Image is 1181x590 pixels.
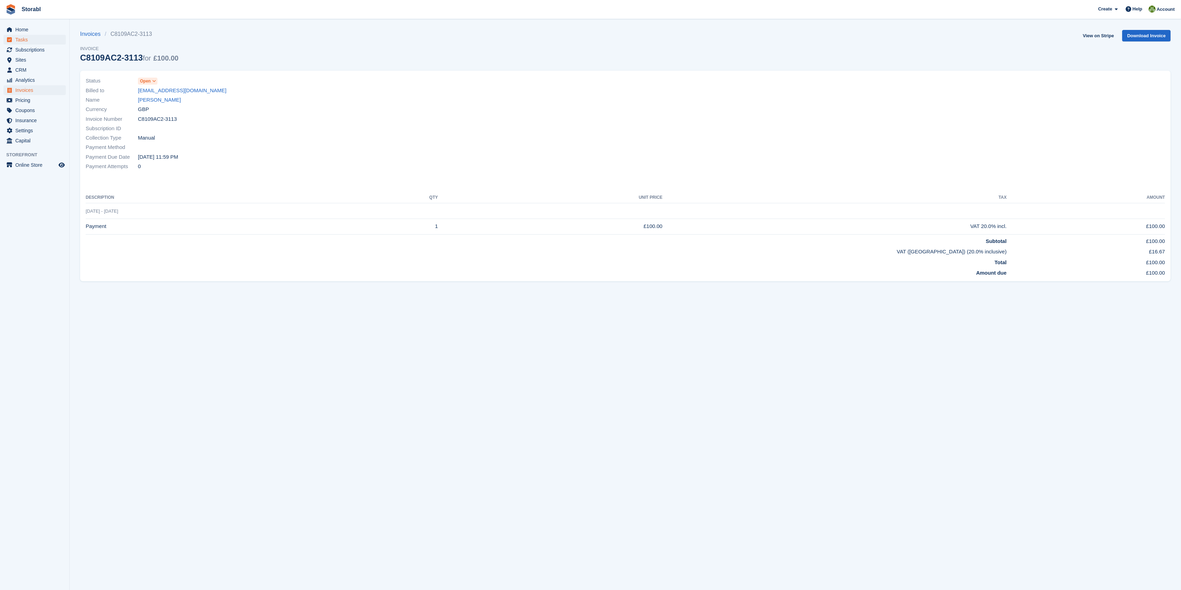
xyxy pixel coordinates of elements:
th: Unit Price [438,192,662,203]
span: Subscription ID [86,125,138,133]
a: Invoices [80,30,105,38]
td: £100.00 [1007,266,1165,277]
td: 1 [356,219,438,234]
span: Invoices [15,85,57,95]
span: Settings [15,126,57,135]
img: Shurrelle Harrington [1149,6,1156,13]
a: menu [3,75,66,85]
a: menu [3,116,66,125]
span: Account [1157,6,1175,13]
a: Open [138,77,157,85]
a: menu [3,25,66,34]
span: Invoice Number [86,115,138,123]
time: 2025-08-19 22:59:59 UTC [138,153,178,161]
strong: Amount due [976,270,1007,276]
span: GBP [138,105,149,113]
span: Create [1098,6,1112,13]
span: Sites [15,55,57,65]
a: menu [3,160,66,170]
th: Amount [1007,192,1165,203]
span: Tasks [15,35,57,45]
span: Payment Method [86,143,138,151]
strong: Total [995,259,1007,265]
span: Coupons [15,105,57,115]
span: Capital [15,136,57,145]
span: [DATE] - [DATE] [86,209,118,214]
span: C8109AC2-3113 [138,115,177,123]
nav: breadcrumbs [80,30,178,38]
td: Payment [86,219,356,234]
span: Home [15,25,57,34]
span: Online Store [15,160,57,170]
a: Storabl [19,3,44,15]
a: menu [3,35,66,45]
td: VAT ([GEOGRAPHIC_DATA]) (20.0% inclusive) [86,245,1007,256]
a: menu [3,55,66,65]
span: Analytics [15,75,57,85]
a: menu [3,65,66,75]
a: menu [3,105,66,115]
span: Open [140,78,151,84]
span: CRM [15,65,57,75]
div: C8109AC2-3113 [80,53,178,62]
a: View on Stripe [1080,30,1117,41]
td: £100.00 [1007,256,1165,267]
a: Preview store [57,161,66,169]
a: menu [3,136,66,145]
th: QTY [356,192,438,203]
span: Name [86,96,138,104]
a: menu [3,126,66,135]
span: Storefront [6,151,69,158]
span: Currency [86,105,138,113]
a: menu [3,45,66,55]
td: £100.00 [438,219,662,234]
td: £16.67 [1007,245,1165,256]
span: Payment Attempts [86,163,138,171]
td: £100.00 [1007,219,1165,234]
img: stora-icon-8386f47178a22dfd0bd8f6a31ec36ba5ce8667c1dd55bd0f319d3a0aa187defe.svg [6,4,16,15]
span: Billed to [86,87,138,95]
span: Payment Due Date [86,153,138,161]
a: Download Invoice [1122,30,1171,41]
span: Insurance [15,116,57,125]
span: Subscriptions [15,45,57,55]
span: Help [1133,6,1142,13]
span: Invoice [80,45,178,52]
a: menu [3,85,66,95]
span: Pricing [15,95,57,105]
th: Tax [662,192,1007,203]
span: Collection Type [86,134,138,142]
span: for [143,54,151,62]
td: £100.00 [1007,234,1165,245]
span: 0 [138,163,141,171]
span: Status [86,77,138,85]
th: Description [86,192,356,203]
strong: Subtotal [986,238,1007,244]
a: [EMAIL_ADDRESS][DOMAIN_NAME] [138,87,226,95]
span: Manual [138,134,155,142]
span: £100.00 [153,54,178,62]
a: [PERSON_NAME] [138,96,181,104]
a: menu [3,95,66,105]
div: VAT 20.0% incl. [662,222,1007,230]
